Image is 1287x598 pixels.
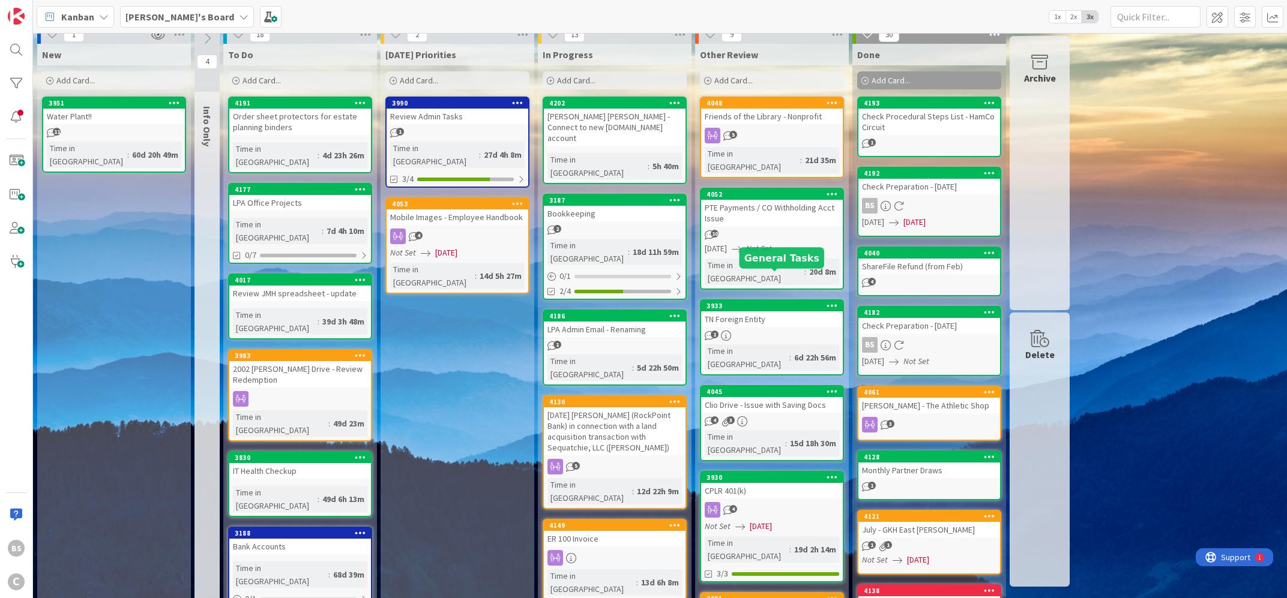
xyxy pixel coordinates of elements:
[233,410,328,437] div: Time in [GEOGRAPHIC_DATA]
[864,453,1000,461] div: 4128
[858,259,1000,274] div: ShareFile Refund (from Feb)
[729,505,737,513] span: 4
[229,184,371,211] div: 4177LPA Office Projects
[228,183,372,264] a: 4177LPA Office ProjectsTime in [GEOGRAPHIC_DATA]:7d 4h 10m0/7
[543,97,687,184] a: 4202[PERSON_NAME] [PERSON_NAME] - Connect to new [DOMAIN_NAME] accountTime in [GEOGRAPHIC_DATA]:5...
[229,539,371,554] div: Bank Accounts
[717,567,728,580] span: 3/3
[858,452,1000,478] div: 4128Monthly Partner Draws
[705,259,804,285] div: Time in [GEOGRAPHIC_DATA]
[858,318,1000,333] div: Check Preparation - [DATE]
[564,28,585,42] span: 13
[858,179,1000,194] div: Check Preparation - [DATE]
[127,148,129,161] span: :
[700,385,844,461] a: 4045Clio Drive - Issue with Saving DocsTime in [GEOGRAPHIC_DATA]:15d 18h 30m
[559,270,571,283] span: 0 / 1
[544,396,686,455] div: 4130[DATE] [PERSON_NAME] (RockPoint Bank) in connection with a land acquisition transaction with ...
[547,354,632,381] div: Time in [GEOGRAPHIC_DATA]
[549,99,686,107] div: 4202
[544,206,686,221] div: Bookkeeping
[318,492,319,506] span: :
[700,188,844,290] a: 4052PTE Payments / CO Withholding Acct Issue[DATE]Not SetTime in [GEOGRAPHIC_DATA]:20d 8m
[864,587,1000,595] div: 4138
[390,247,416,258] i: Not Set
[56,75,95,86] span: Add Card...
[544,311,686,321] div: 4186
[701,397,843,413] div: Clio Drive - Issue with Saving Docs
[630,245,682,259] div: 18d 11h 59m
[549,521,686,530] div: 4149
[636,576,638,589] span: :
[233,486,318,512] div: Time in [GEOGRAPHIC_DATA]
[8,573,25,590] div: C
[701,300,843,311] div: 3933
[857,49,880,61] span: Done
[632,485,634,498] span: :
[235,351,371,360] div: 3983
[229,528,371,554] div: 3188Bank Accounts
[475,269,477,283] span: :
[43,109,185,124] div: Water Plant!!
[42,49,61,61] span: New
[857,450,1001,500] a: 4128Monthly Partner Draws
[872,75,910,86] span: Add Card...
[385,49,456,61] span: Today's Priorities
[385,197,529,294] a: 4053Mobile Images - Employee HandbookNot Set[DATE]Time in [GEOGRAPHIC_DATA]:14d 5h 27m
[385,97,529,188] a: 3990Review Admin TasksTime in [GEOGRAPHIC_DATA]:27d 4h 8m3/4
[8,8,25,25] img: Visit kanbanzone.com
[390,142,479,168] div: Time in [GEOGRAPHIC_DATA]
[228,349,372,441] a: 39832002 [PERSON_NAME] Drive - Review RedemptionTime in [GEOGRAPHIC_DATA]:49d 23m
[746,243,772,254] i: Not Set
[415,232,423,239] span: 4
[701,98,843,124] div: 4048Friends of the Library - Nonprofit
[1024,71,1056,85] div: Archive
[481,148,525,161] div: 27d 4h 8m
[857,510,1001,575] a: 4121July - GKH East [PERSON_NAME]Not Set[DATE]
[802,154,839,167] div: 21d 35m
[543,309,687,386] a: 4186LPA Admin Email - RenamingTime in [GEOGRAPHIC_DATA]:5d 22h 50m
[729,131,737,139] span: 5
[701,189,843,226] div: 4052PTE Payments / CO Withholding Acct Issue
[907,554,929,566] span: [DATE]
[387,109,528,124] div: Review Admin Tasks
[544,269,686,284] div: 0/1
[549,312,686,320] div: 4186
[8,540,25,557] div: BS
[705,521,731,531] i: Not Set
[858,522,1000,537] div: July - GKH East [PERSON_NAME]
[197,55,217,69] span: 4
[804,265,806,278] span: :
[228,274,372,339] a: 4017Review JMH spreadsheet - updateTime in [GEOGRAPHIC_DATA]:39d 3h 48m
[1049,11,1065,23] span: 1x
[700,471,844,582] a: 3930CPLR 401(k)Not Set[DATE]Time in [GEOGRAPHIC_DATA]:19d 2h 14m3/3
[544,98,686,146] div: 4202[PERSON_NAME] [PERSON_NAME] - Connect to new [DOMAIN_NAME] account
[229,184,371,195] div: 4177
[857,306,1001,376] a: 4182Check Preparation - [DATE]BS[DATE]Not Set
[387,209,528,225] div: Mobile Images - Employee Handbook
[62,5,65,14] div: 1
[862,355,884,368] span: [DATE]
[700,49,758,61] span: Other Review
[879,28,899,42] span: 30
[229,286,371,301] div: Review JMH spreadsheet - update
[705,430,785,456] div: Time in [GEOGRAPHIC_DATA]
[47,142,127,168] div: Time in [GEOGRAPHIC_DATA]
[705,147,800,173] div: Time in [GEOGRAPHIC_DATA]
[868,541,876,549] span: 1
[233,308,318,335] div: Time in [GEOGRAPHIC_DATA]
[387,98,528,124] div: 3990Review Admin Tasks
[229,275,371,301] div: 4017Review JMH spreadsheet - update
[324,224,367,238] div: 7d 4h 10m
[1065,11,1082,23] span: 2x
[229,109,371,135] div: Order sheet protectors for estate planning binders
[544,109,686,146] div: [PERSON_NAME] [PERSON_NAME] - Connect to new [DOMAIN_NAME] account
[858,337,1000,353] div: BS
[705,536,789,563] div: Time in [GEOGRAPHIC_DATA]
[543,395,687,509] a: 4130[DATE] [PERSON_NAME] (RockPoint Bank) in connection with a land acquisition transaction with ...
[477,269,525,283] div: 14d 5h 27m
[228,97,372,173] a: 4191Order sheet protectors for estate planning bindersTime in [GEOGRAPHIC_DATA]:4d 23h 26m
[229,350,371,361] div: 3983
[64,28,84,42] span: 1
[858,109,1000,135] div: Check Procedural Steps List - HamCo Circuit
[392,99,528,107] div: 3990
